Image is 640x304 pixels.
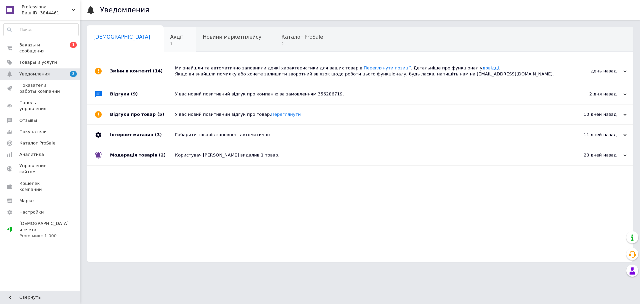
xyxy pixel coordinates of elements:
span: Заказы и сообщения [19,42,62,54]
span: (14) [153,68,163,73]
h1: Уведомления [100,6,149,14]
span: Отзывы [19,117,37,123]
div: Модерація товарів [110,145,175,165]
span: Покупатели [19,129,47,135]
span: Показатели работы компании [19,82,62,94]
span: 1 [70,42,77,48]
div: Відгуки [110,84,175,104]
span: [DEMOGRAPHIC_DATA] и счета [19,221,69,239]
div: Користувач [PERSON_NAME] видалив 1 товар. [175,152,560,158]
div: У вас новий позитивний відгук про товар. [175,111,560,117]
span: (3) [155,132,162,137]
span: Professional [22,4,72,10]
span: Каталог ProSale [19,140,55,146]
span: (9) [131,91,138,96]
div: Зміни в контенті [110,58,175,84]
span: Товары и услуги [19,59,57,65]
div: У вас новий позитивний відгук про компанію за замовленням 356286719. [175,91,560,97]
span: 3 [70,71,77,77]
div: 2 дня назад [560,91,627,97]
a: довідці [482,65,499,70]
span: Акції [170,34,183,40]
span: Каталог ProSale [281,34,323,40]
span: Маркет [19,198,36,204]
div: 11 дней назад [560,132,627,138]
span: Кошелек компании [19,181,62,193]
div: 20 дней назад [560,152,627,158]
span: 2 [281,41,323,46]
a: Переглянути [271,112,301,117]
span: Управление сайтом [19,163,62,175]
span: 1 [170,41,183,46]
div: день назад [560,68,627,74]
span: [DEMOGRAPHIC_DATA] [93,34,150,40]
div: Габарити товарів заповнені автоматично [175,132,560,138]
div: Prom микс 1 000 [19,233,69,239]
div: 10 дней назад [560,111,627,117]
div: Інтернет магазин [110,125,175,145]
span: Аналитика [19,151,44,158]
span: (2) [159,153,166,158]
span: Новини маркетплейсу [203,34,261,40]
span: Настройки [19,209,44,215]
div: Відгуки про товар [110,104,175,124]
span: Панель управления [19,100,62,112]
input: Поиск [4,24,78,36]
span: (5) [157,112,164,117]
a: Переглянути позиції [364,65,411,70]
div: Ваш ID: 3844461 [22,10,80,16]
div: Ми знайшли та автоматично заповнили деякі характеристики для ваших товарів. . Детальніше про функ... [175,65,560,77]
span: Уведомления [19,71,50,77]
